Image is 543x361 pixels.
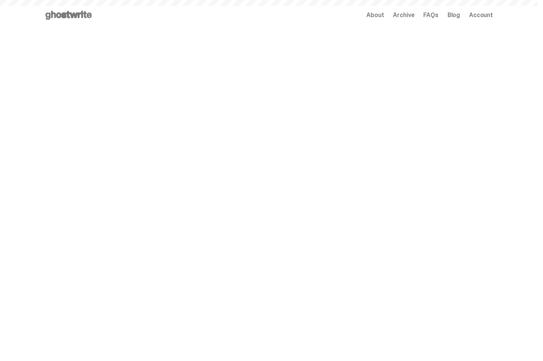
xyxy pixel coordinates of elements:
[423,12,438,18] a: FAQs
[366,12,384,18] a: About
[393,12,414,18] a: Archive
[469,12,493,18] a: Account
[448,12,460,18] a: Blog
